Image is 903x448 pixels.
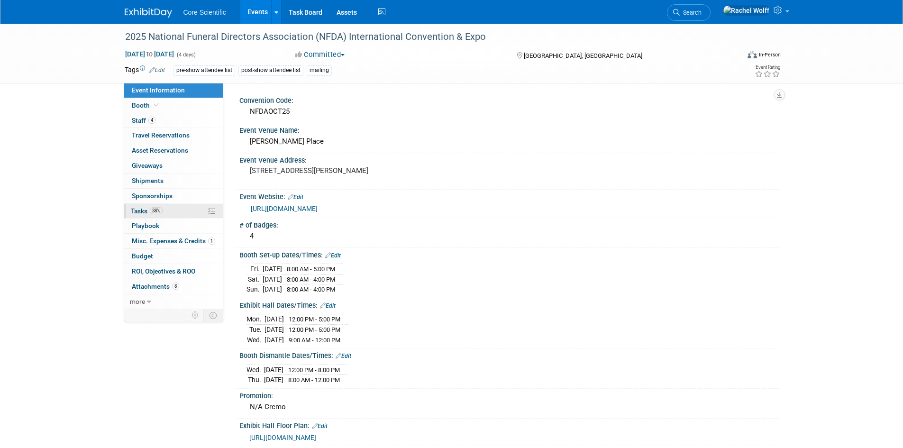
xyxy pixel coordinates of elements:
[173,65,235,75] div: pre-show attendee list
[680,9,702,16] span: Search
[265,325,284,335] td: [DATE]
[263,264,282,274] td: [DATE]
[124,174,223,188] a: Shipments
[132,162,163,169] span: Giveaways
[289,337,340,344] span: 9:00 AM - 12:00 PM
[148,117,155,124] span: 4
[287,276,335,283] span: 8:00 AM - 4:00 PM
[758,51,781,58] div: In-Person
[149,67,165,73] a: Edit
[265,314,284,325] td: [DATE]
[124,128,223,143] a: Travel Reservations
[289,326,340,333] span: 12:00 PM - 5:00 PM
[124,158,223,173] a: Giveaways
[239,419,779,431] div: Exhibit Hall Floor Plan:
[125,8,172,18] img: ExhibitDay
[246,264,263,274] td: Fri.
[176,52,196,58] span: (4 days)
[667,4,711,21] a: Search
[132,192,173,200] span: Sponsorships
[239,93,779,105] div: Convention Code:
[246,134,772,149] div: [PERSON_NAME] Place
[124,98,223,113] a: Booth
[208,238,215,245] span: 1
[124,279,223,294] a: Attachments8
[239,218,779,230] div: # of Badges:
[150,207,163,214] span: 38%
[239,298,779,311] div: Exhibit Hall Dates/Times:
[132,117,155,124] span: Staff
[130,298,145,305] span: more
[132,267,195,275] span: ROI, Objectives & ROO
[263,274,282,284] td: [DATE]
[246,325,265,335] td: Tue.
[336,353,351,359] a: Edit
[246,314,265,325] td: Mon.
[246,274,263,284] td: Sat.
[246,104,772,119] div: NFDAOCT25
[154,102,159,108] i: Booth reservation complete
[124,83,223,98] a: Event Information
[246,375,264,385] td: Thu.
[124,219,223,233] a: Playbook
[132,86,185,94] span: Event Information
[125,50,174,58] span: [DATE] [DATE]
[132,237,215,245] span: Misc. Expenses & Credits
[122,28,725,46] div: 2025 National Funeral Directors Association (NFDA) International Convention & Expo
[132,146,188,154] span: Asset Reservations
[755,65,780,70] div: Event Rating
[132,252,153,260] span: Budget
[723,5,770,16] img: Rachel Wolff
[124,113,223,128] a: Staff4
[132,222,159,229] span: Playbook
[125,65,165,76] td: Tags
[684,49,781,64] div: Event Format
[288,366,340,374] span: 12:00 PM - 8:00 PM
[292,50,348,60] button: Committed
[264,375,283,385] td: [DATE]
[203,309,223,321] td: Toggle Event Tabs
[320,302,336,309] a: Edit
[246,365,264,375] td: Wed.
[183,9,226,16] span: Core Scientific
[524,52,642,59] span: [GEOGRAPHIC_DATA], [GEOGRAPHIC_DATA]
[239,190,779,202] div: Event Website:
[132,177,164,184] span: Shipments
[312,423,328,430] a: Edit
[239,153,779,165] div: Event Venue Address:
[239,348,779,361] div: Booth Dismantle Dates/Times:
[124,294,223,309] a: more
[131,207,163,215] span: Tasks
[251,205,318,212] a: [URL][DOMAIN_NAME]
[246,335,265,345] td: Wed.
[288,194,303,201] a: Edit
[124,234,223,248] a: Misc. Expenses & Credits1
[246,229,772,244] div: 4
[264,365,283,375] td: [DATE]
[250,166,454,175] pre: [STREET_ADDRESS][PERSON_NAME]
[132,131,190,139] span: Travel Reservations
[172,283,179,290] span: 8
[132,283,179,290] span: Attachments
[748,51,757,58] img: Format-Inperson.png
[289,316,340,323] span: 12:00 PM - 5:00 PM
[124,143,223,158] a: Asset Reservations
[187,309,204,321] td: Personalize Event Tab Strip
[246,284,263,294] td: Sun.
[124,204,223,219] a: Tasks38%
[238,65,303,75] div: post-show attendee list
[249,434,316,441] a: [URL][DOMAIN_NAME]
[265,335,284,345] td: [DATE]
[246,400,772,414] div: N/A Cremo
[287,265,335,273] span: 8:00 AM - 5:00 PM
[132,101,161,109] span: Booth
[263,284,282,294] td: [DATE]
[239,123,779,135] div: Event Venue Name:
[124,189,223,203] a: Sponsorships
[124,249,223,264] a: Budget
[288,376,340,384] span: 8:00 AM - 12:00 PM
[239,389,779,401] div: Promotion:
[307,65,332,75] div: mailing
[239,248,779,260] div: Booth Set-up Dates/Times:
